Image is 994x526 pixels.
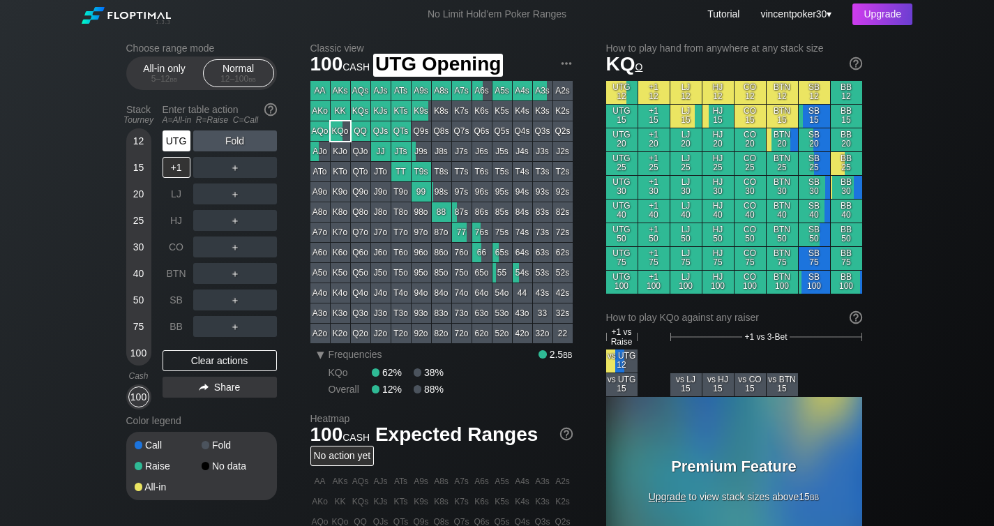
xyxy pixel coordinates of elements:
[202,440,269,450] div: Fold
[135,461,202,471] div: Raise
[799,176,830,199] div: SB 30
[308,54,372,77] span: 100
[412,162,431,181] div: T9s
[331,324,350,343] div: K2o
[638,176,670,199] div: +1 30
[702,223,734,246] div: HJ 50
[760,8,827,20] span: vincentpoker30
[371,324,391,343] div: J2o
[310,263,330,283] div: A5o
[799,200,830,223] div: SB 40
[606,152,638,175] div: UTG 25
[310,202,330,222] div: A8o
[310,182,330,202] div: A9o
[412,182,431,202] div: 99
[513,101,532,121] div: K4s
[371,283,391,303] div: J4o
[412,101,431,121] div: K9s
[331,283,350,303] div: K4o
[351,162,370,181] div: QTo
[533,202,552,222] div: 83s
[391,303,411,323] div: T3o
[767,200,798,223] div: BTN 40
[606,43,862,54] h2: How to play hand from anywhere at any stack size
[831,200,862,223] div: BB 40
[126,43,277,54] h2: Choose range mode
[351,121,370,141] div: QQ
[767,128,798,151] div: BTN 20
[799,152,830,175] div: SB 25
[472,162,492,181] div: T6s
[310,303,330,323] div: A3o
[331,81,350,100] div: AKs
[163,130,190,151] div: UTG
[331,223,350,242] div: K7o
[606,223,638,246] div: UTG 50
[702,176,734,199] div: HJ 30
[513,303,532,323] div: 43o
[533,101,552,121] div: K3s
[452,263,472,283] div: 75o
[351,243,370,262] div: Q6o
[432,324,451,343] div: 82o
[767,247,798,270] div: BTN 75
[432,142,451,161] div: J8s
[170,74,178,84] span: bb
[193,130,277,151] div: Fold
[432,263,451,283] div: 85o
[432,202,451,222] div: 88
[799,223,830,246] div: SB 50
[371,202,391,222] div: J8o
[310,43,573,54] h2: Classic view
[492,243,512,262] div: 65s
[432,162,451,181] div: T8s
[412,81,431,100] div: A9s
[331,142,350,161] div: KJo
[310,121,330,141] div: AQo
[391,101,411,121] div: KTs
[767,271,798,294] div: BTN 100
[670,176,702,199] div: LJ 30
[638,247,670,270] div: +1 75
[206,60,271,87] div: Normal
[391,223,411,242] div: T7o
[670,152,702,175] div: LJ 25
[635,58,643,73] span: o
[351,303,370,323] div: Q3o
[371,121,391,141] div: QJs
[128,343,149,363] div: 100
[310,142,330,161] div: AJo
[452,243,472,262] div: 76o
[767,223,798,246] div: BTN 50
[128,290,149,310] div: 50
[606,200,638,223] div: UTG 40
[412,202,431,222] div: 98o
[553,142,573,161] div: J2s
[248,74,256,84] span: bb
[533,303,552,323] div: 33
[559,426,574,442] img: help.32db89a4.svg
[670,223,702,246] div: LJ 50
[831,271,862,294] div: BB 100
[412,121,431,141] div: Q9s
[831,128,862,151] div: BB 20
[331,202,350,222] div: K8o
[331,101,350,121] div: KK
[707,8,739,20] a: Tutorial
[735,105,766,128] div: CO 15
[432,243,451,262] div: 86o
[472,243,492,262] div: 66
[472,283,492,303] div: 64o
[371,142,391,161] div: JJ
[331,303,350,323] div: K3o
[472,223,492,242] div: 76s
[163,316,190,337] div: BB
[638,271,670,294] div: +1 100
[472,324,492,343] div: 62o
[799,81,830,104] div: SB 12
[371,243,391,262] div: J6o
[735,223,766,246] div: CO 50
[163,98,277,130] div: Enter table action
[472,81,492,100] div: A6s
[163,290,190,310] div: SB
